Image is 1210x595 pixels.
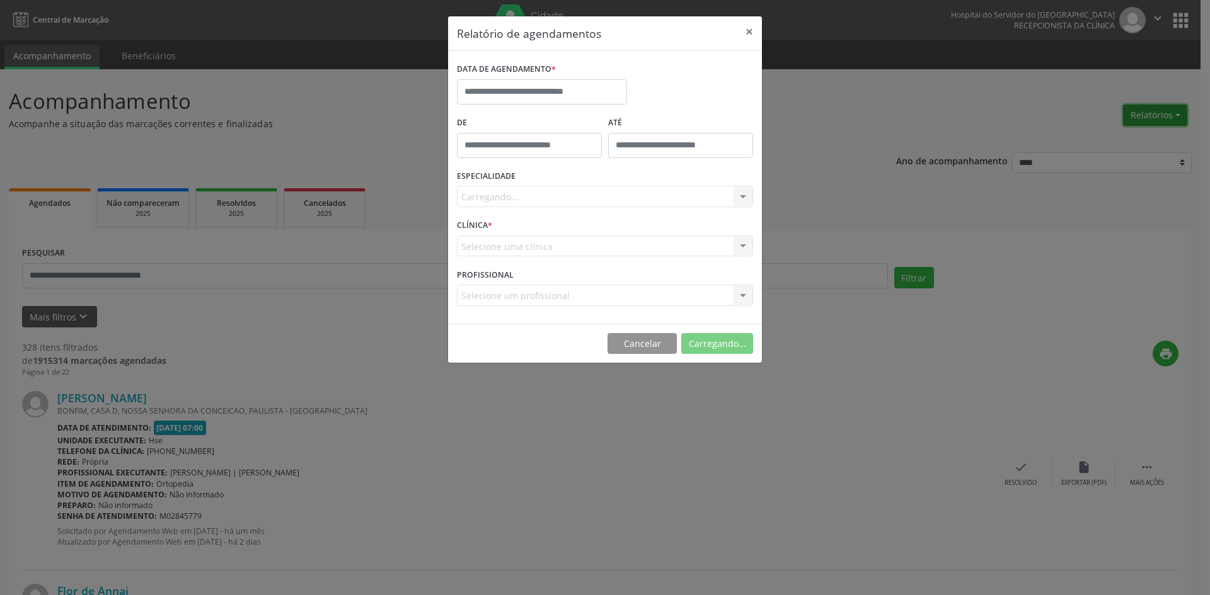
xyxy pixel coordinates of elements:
[457,265,514,285] label: PROFISSIONAL
[457,60,556,79] label: DATA DE AGENDAMENTO
[457,25,601,42] h5: Relatório de agendamentos
[608,113,753,133] label: ATÉ
[457,167,516,186] label: ESPECIALIDADE
[681,333,753,354] button: Carregando...
[457,216,492,235] label: CLÍNICA
[457,113,602,133] label: De
[608,333,677,354] button: Cancelar
[737,16,762,47] button: Close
